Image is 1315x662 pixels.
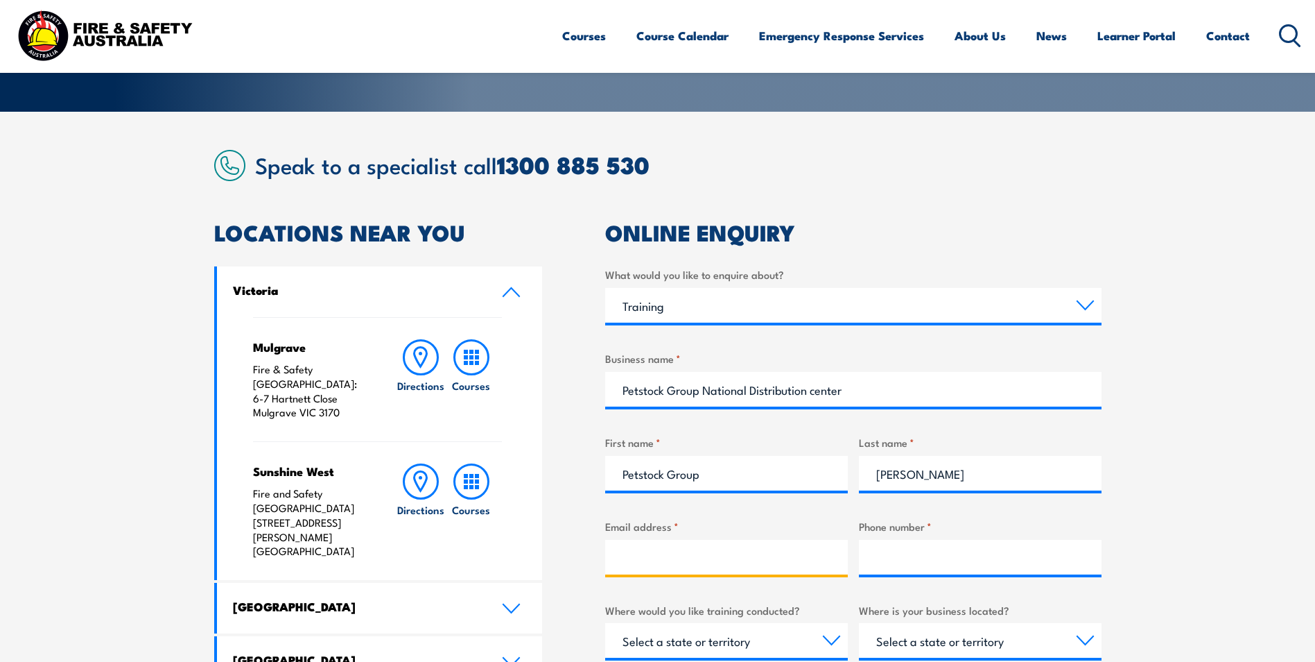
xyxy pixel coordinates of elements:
label: What would you like to enquire about? [605,266,1101,282]
h6: Courses [452,378,490,393]
h2: Speak to a specialist call [255,152,1101,177]
h2: LOCATIONS NEAR YOU [214,222,543,241]
label: Business name [605,350,1101,366]
label: Where is your business located? [859,602,1101,618]
a: Contact [1206,17,1250,54]
a: News [1036,17,1067,54]
label: Last name [859,434,1101,450]
h2: ONLINE ENQUIRY [605,222,1101,241]
label: Where would you like training conducted? [605,602,848,618]
label: First name [605,434,848,450]
a: Courses [446,339,496,420]
a: [GEOGRAPHIC_DATA] [217,583,543,634]
a: Courses [446,464,496,559]
a: Emergency Response Services [759,17,924,54]
h4: Sunshine West [253,464,369,479]
h4: [GEOGRAPHIC_DATA] [233,599,481,614]
h6: Courses [452,502,490,517]
label: Phone number [859,518,1101,534]
p: Fire and Safety [GEOGRAPHIC_DATA] [STREET_ADDRESS][PERSON_NAME] [GEOGRAPHIC_DATA] [253,486,369,559]
h6: Directions [397,378,444,393]
h4: Mulgrave [253,339,369,355]
p: Fire & Safety [GEOGRAPHIC_DATA]: 6-7 Hartnett Close Mulgrave VIC 3170 [253,362,369,420]
label: Email address [605,518,848,534]
h6: Directions [397,502,444,517]
a: Learner Portal [1097,17,1176,54]
a: 1300 885 530 [497,146,650,183]
a: About Us [955,17,1006,54]
a: Directions [396,339,446,420]
a: Directions [396,464,446,559]
a: Course Calendar [636,17,729,54]
a: Courses [562,17,606,54]
a: Victoria [217,266,543,317]
h4: Victoria [233,282,481,298]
